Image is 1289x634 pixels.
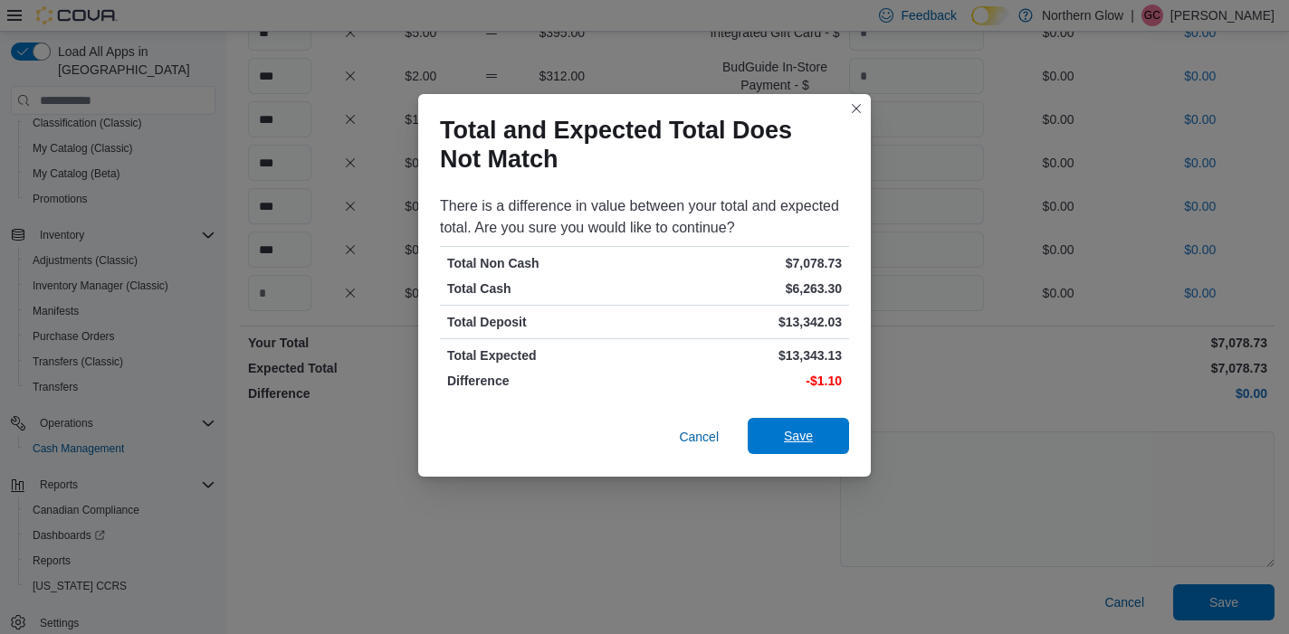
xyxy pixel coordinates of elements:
[447,346,641,364] p: Total Expected
[447,372,641,390] p: Difference
[648,346,842,364] p: $13,343.13
[648,313,842,331] p: $13,342.03
[440,116,835,174] h1: Total and Expected Total Does Not Match
[447,313,641,331] p: Total Deposit
[447,279,641,298] p: Total Cash
[447,254,641,272] p: Total Non Cash
[648,254,842,272] p: $7,078.73
[679,428,719,446] span: Cancel
[784,427,813,445] span: Save
[845,98,867,119] button: Closes this modal window
[748,418,849,454] button: Save
[648,279,842,298] p: $6,263.30
[672,419,726,455] button: Cancel
[440,195,849,239] div: There is a difference in value between your total and expected total. Are you sure you would like...
[648,372,842,390] p: -$1.10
